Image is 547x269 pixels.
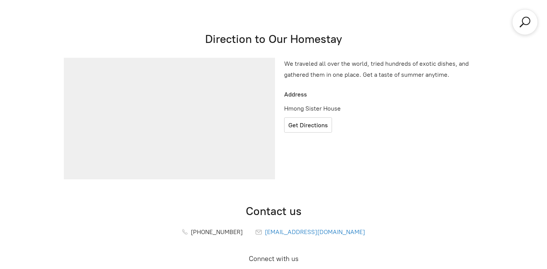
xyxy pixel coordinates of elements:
[265,228,365,236] span: [EMAIL_ADDRESS][DOMAIN_NAME]
[281,89,382,100] p: Address
[61,255,486,263] h3: Connect with us
[64,58,275,179] iframe: Location on map
[61,204,486,218] h2: Contact us
[256,228,365,236] a: [EMAIL_ADDRESS][DOMAIN_NAME]
[284,59,483,81] p: We traveled all over the world, tried hundreds of exotic dishes, and gathered them in one place. ...
[518,15,532,29] a: Search products
[191,228,243,236] span: [PHONE_NUMBER]
[182,228,243,236] a: [PHONE_NUMBER]
[284,117,332,133] a: Get Directions
[61,32,486,46] h2: Direction to Our Homestay
[288,122,328,129] span: Get Directions
[281,103,382,114] p: Hmong Sister House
